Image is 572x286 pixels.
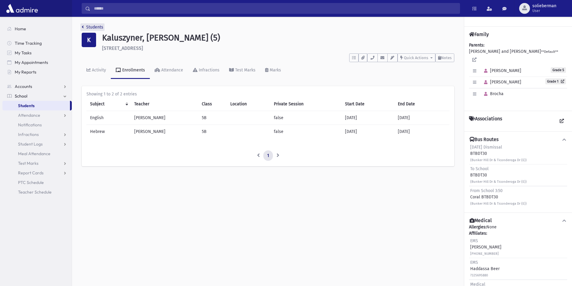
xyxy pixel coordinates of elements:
a: Accounts [2,82,72,91]
a: Infractions [2,130,72,139]
a: My Reports [2,67,72,77]
div: [PERSON_NAME] and [PERSON_NAME] [469,42,567,106]
h4: Medical [470,218,492,224]
h1: Kaluszyner, [PERSON_NAME] (5) [102,33,454,43]
b: Allergies: [469,224,486,230]
span: My Appointments [15,60,48,65]
small: [PHONE_NUMBER] [470,252,499,256]
a: My Appointments [2,58,72,67]
span: My Reports [15,69,36,75]
a: Infractions [188,62,224,79]
span: My Tasks [15,50,32,56]
span: Brocha [481,91,504,96]
a: Test Marks [224,62,260,79]
a: Marks [260,62,286,79]
div: [PERSON_NAME] [470,238,501,257]
td: false [270,125,341,138]
span: EMS [470,238,478,243]
small: (Bunker Hill Dr & Ticonderoga Dr (E)) [470,202,527,206]
a: 1 [263,150,273,161]
a: Home [2,24,72,34]
small: 7325695880 [470,273,488,277]
div: Infractions [198,68,219,73]
a: Time Tracking [2,38,72,48]
span: Test Marks [18,161,38,166]
span: Home [15,26,26,32]
span: Accounts [15,84,32,89]
a: School [2,91,72,101]
div: Test Marks [234,68,256,73]
a: Student Logs [2,139,72,149]
td: 5B [198,111,227,125]
span: Quick Actions [404,56,428,60]
a: Attendance [2,110,72,120]
th: End Date [394,97,449,111]
span: School [15,93,27,99]
span: Grade 5 [551,67,566,73]
a: Attendance [150,62,188,79]
a: Meal Attendance [2,149,72,158]
td: [DATE] [394,125,449,138]
th: Teacher [131,97,198,111]
a: Enrollments [111,62,150,79]
td: 5B [198,125,227,138]
div: Haddassa Beer [470,259,500,278]
th: Subject [86,97,131,111]
span: Infractions [18,132,39,137]
a: Notifications [2,120,72,130]
span: To School [470,166,489,171]
span: From School 3:50 [470,188,503,193]
span: [PERSON_NAME] [481,68,521,73]
span: PTC Schedule [18,180,44,185]
th: Location [227,97,270,111]
a: Students [82,25,103,30]
td: [DATE] [341,111,395,125]
b: Parents: [469,43,484,48]
h4: Bus Routes [470,137,498,143]
button: Bus Routes [469,137,567,143]
a: Activity [82,62,111,79]
span: Attendance [18,113,40,118]
span: EMS [470,260,478,265]
div: Showing 1 to 2 of 2 entries [86,91,449,97]
th: Start Date [341,97,395,111]
a: Report Cards [2,168,72,178]
b: Affiliates: [469,231,487,236]
img: AdmirePro [5,2,39,14]
div: Attendance [160,68,183,73]
button: Quick Actions [398,53,435,62]
a: Students [2,101,70,110]
h4: Associations [469,116,502,127]
span: Time Tracking [15,41,42,46]
a: PTC Schedule [2,178,72,187]
span: Student Logs [18,141,43,147]
span: Meal Attendance [18,151,50,156]
div: Activity [91,68,106,73]
input: Search [90,3,460,14]
span: Teacher Schedule [18,189,52,195]
td: [PERSON_NAME] [131,111,198,125]
span: [DATE] Dismissal [470,145,502,150]
a: My Tasks [2,48,72,58]
button: Medical [469,218,567,224]
span: [PERSON_NAME] [481,80,521,85]
div: Coral BTBDT30 [470,188,527,206]
nav: breadcrumb [82,24,103,33]
td: English [86,111,131,125]
td: false [270,111,341,125]
th: Private Session [270,97,341,111]
span: solieberman [532,4,556,8]
div: Marks [268,68,281,73]
h4: Family [469,32,489,37]
div: Enrollments [121,68,145,73]
td: [DATE] [394,111,449,125]
span: User [532,8,556,13]
small: (Bunker Hill Dr & Ticonderoga Dr (E)) [470,180,527,184]
a: View all Associations [556,116,567,127]
span: Notifications [18,122,42,128]
td: [DATE] [341,125,395,138]
th: Class [198,97,227,111]
h6: [STREET_ADDRESS] [102,45,454,51]
a: Test Marks [2,158,72,168]
span: Notes [441,56,452,60]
